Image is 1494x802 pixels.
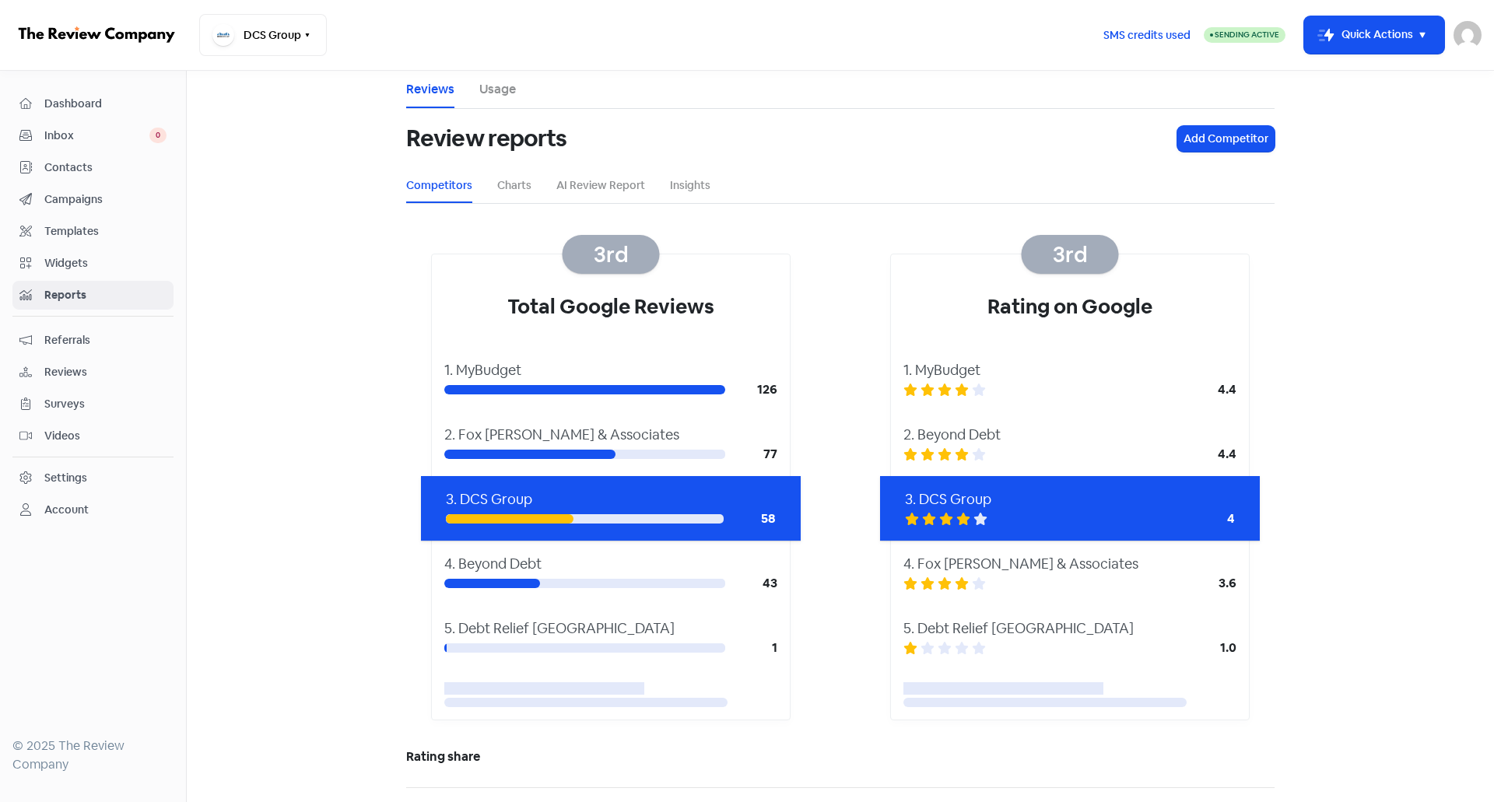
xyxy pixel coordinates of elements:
div: 3.6 [1174,574,1236,593]
a: AI Review Report [556,177,645,194]
h1: Review reports [406,114,566,163]
div: 1.0 [1174,639,1236,657]
a: Usage [479,80,516,99]
div: Account [44,502,89,518]
div: 3. DCS Group [446,489,776,510]
div: 126 [725,380,777,399]
div: 4.4 [1174,380,1236,399]
span: Campaigns [44,191,167,208]
img: User [1454,21,1482,49]
div: 2. Fox [PERSON_NAME] & Associates [444,424,777,445]
span: Contacts [44,159,167,176]
div: © 2025 The Review Company [12,737,174,774]
span: Referrals [44,332,167,348]
div: 4. Fox [PERSON_NAME] & Associates [903,553,1236,574]
div: 43 [725,574,777,593]
span: Sending Active [1215,30,1279,40]
a: Widgets [12,249,174,278]
a: Competitors [406,177,472,194]
div: 4 [1173,510,1235,528]
a: SMS credits used [1090,26,1204,42]
a: Contacts [12,153,174,182]
a: Reviews [12,358,174,387]
div: 3rd [563,235,660,274]
div: 1 [725,639,777,657]
div: 3rd [1022,235,1119,274]
a: Sending Active [1204,26,1285,44]
span: Reports [44,287,167,303]
a: Account [12,496,174,524]
div: 4. Beyond Debt [444,553,777,574]
a: Campaigns [12,185,174,214]
div: 58 [724,510,776,528]
a: Insights [670,177,710,194]
button: Add Competitor [1177,126,1275,152]
button: DCS Group [199,14,327,56]
span: Surveys [44,396,167,412]
a: Inbox 0 [12,121,174,150]
div: 1. MyBudget [903,359,1236,380]
span: Widgets [44,255,167,271]
div: Settings [44,470,87,486]
button: Quick Actions [1304,16,1444,54]
a: Surveys [12,390,174,419]
div: 5. Debt Relief [GEOGRAPHIC_DATA] [444,618,777,639]
a: Videos [12,422,174,450]
span: Dashboard [44,96,167,112]
a: Referrals [12,326,174,355]
div: 2. Beyond Debt [903,424,1236,445]
a: Reviews [406,80,454,99]
div: Rating on Google [891,254,1249,347]
a: Charts [497,177,531,194]
a: Reports [12,281,174,310]
span: Videos [44,428,167,444]
h5: Rating share [406,745,1275,769]
div: 3. DCS Group [905,489,1235,510]
div: 4.4 [1174,445,1236,464]
div: 1. MyBudget [444,359,777,380]
span: Inbox [44,128,149,144]
span: Reviews [44,364,167,380]
span: Templates [44,223,167,240]
div: Total Google Reviews [432,254,790,347]
span: 0 [149,128,167,143]
div: 5. Debt Relief [GEOGRAPHIC_DATA] [903,618,1236,639]
a: Templates [12,217,174,246]
span: SMS credits used [1103,27,1191,44]
div: 77 [725,445,777,464]
a: Settings [12,464,174,492]
a: Dashboard [12,89,174,118]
